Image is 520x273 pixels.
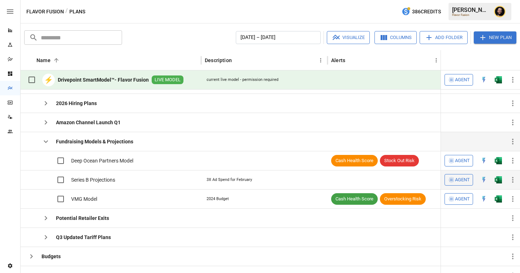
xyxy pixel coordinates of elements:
[51,55,61,65] button: Sort
[480,76,487,83] img: quick-edit-flash.b8aec18c.svg
[494,6,506,17] img: Ciaran Nugent
[495,76,502,83] div: Open in Excel
[233,55,243,65] button: Sort
[495,157,502,164] img: excel-icon.76473adf.svg
[380,157,419,164] span: Stock Out Risk
[331,57,345,63] div: Alerts
[327,31,370,44] button: Visualize
[431,55,441,65] button: Alerts column menu
[331,196,378,203] span: Cash Health Score
[412,7,441,16] span: 386 Credits
[71,157,133,164] span: Deep Ocean Partners Model
[480,195,487,203] img: quick-edit-flash.b8aec18c.svg
[455,76,470,84] span: Agent
[56,138,133,145] b: Fundraising Models & Projections
[236,31,321,44] button: [DATE] – [DATE]
[71,176,115,183] span: Series B Projections
[71,195,97,203] span: VMG Model
[495,176,502,183] div: Open in Excel
[452,6,490,13] div: [PERSON_NAME]
[331,157,378,164] span: Cash Health Score
[474,31,516,44] button: New Plan
[455,157,470,165] span: Agent
[480,157,487,164] div: Open in Quick Edit
[480,195,487,203] div: Open in Quick Edit
[510,55,520,65] button: Sort
[455,195,470,203] span: Agent
[42,74,55,86] div: ⚡
[399,5,444,18] button: 386Credits
[42,253,61,260] b: Budgets
[65,7,68,16] div: /
[445,74,473,86] button: Agent
[346,55,356,65] button: Sort
[445,193,473,205] button: Agent
[495,157,502,164] div: Open in Excel
[495,176,502,183] img: excel-icon.76473adf.svg
[26,7,64,16] button: Flavor Fusion
[207,177,252,183] div: 3X Ad Spend for February
[56,100,97,107] b: 2026 Hiring Plans
[495,195,502,203] img: excel-icon.76473adf.svg
[207,77,278,83] div: current live model - permission required
[480,157,487,164] img: quick-edit-flash.b8aec18c.svg
[480,176,487,183] div: Open in Quick Edit
[480,76,487,83] div: Open in Quick Edit
[56,214,109,222] b: Potential Retailer Exits
[490,1,510,22] button: Ciaran Nugent
[495,76,502,83] img: excel-icon.76473adf.svg
[495,195,502,203] div: Open in Excel
[374,31,417,44] button: Columns
[445,155,473,166] button: Agent
[480,176,487,183] img: quick-edit-flash.b8aec18c.svg
[445,174,473,186] button: Agent
[380,196,426,203] span: Overstocking Risk
[452,13,490,17] div: Flavor Fusion
[152,77,183,83] span: LIVE MODEL
[58,76,149,83] b: Drivepoint SmartModel™- Flavor Fusion
[36,57,51,63] div: Name
[207,196,229,202] div: 2024 Budget
[420,31,468,44] button: Add Folder
[56,119,121,126] b: Amazon Channel Launch Q1
[205,57,232,63] div: Description
[316,55,326,65] button: Description column menu
[56,234,111,241] b: Q3 Updated Tariff Plans
[455,176,470,184] span: Agent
